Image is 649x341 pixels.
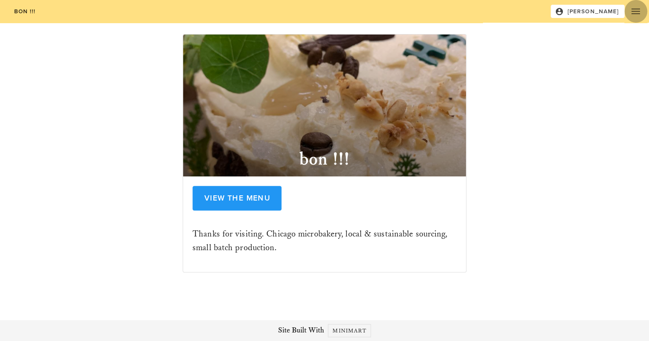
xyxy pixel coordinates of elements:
[551,5,624,18] button: [PERSON_NAME]
[557,7,619,16] span: [PERSON_NAME]
[278,325,324,336] span: Site Built With
[203,193,271,203] span: View the Menu
[299,150,350,169] h1: bon !!!
[13,8,35,15] span: bon !!!
[193,227,456,255] p: Thanks for visiting. Chicago microbakery, local & sustainable sourcing, small batch production.
[8,5,41,18] a: bon !!!
[328,324,371,337] a: Minimart
[332,327,367,334] span: Minimart
[193,186,281,210] a: View the Menu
